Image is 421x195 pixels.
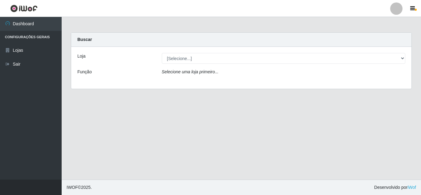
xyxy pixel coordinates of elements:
[77,37,92,42] strong: Buscar
[162,69,219,74] i: Selecione uma loja primeiro...
[67,185,78,190] span: IWOF
[77,69,92,75] label: Função
[10,5,38,12] img: CoreUI Logo
[67,184,92,191] span: © 2025 .
[77,53,85,59] label: Loja
[407,185,416,190] a: iWof
[374,184,416,191] span: Desenvolvido por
